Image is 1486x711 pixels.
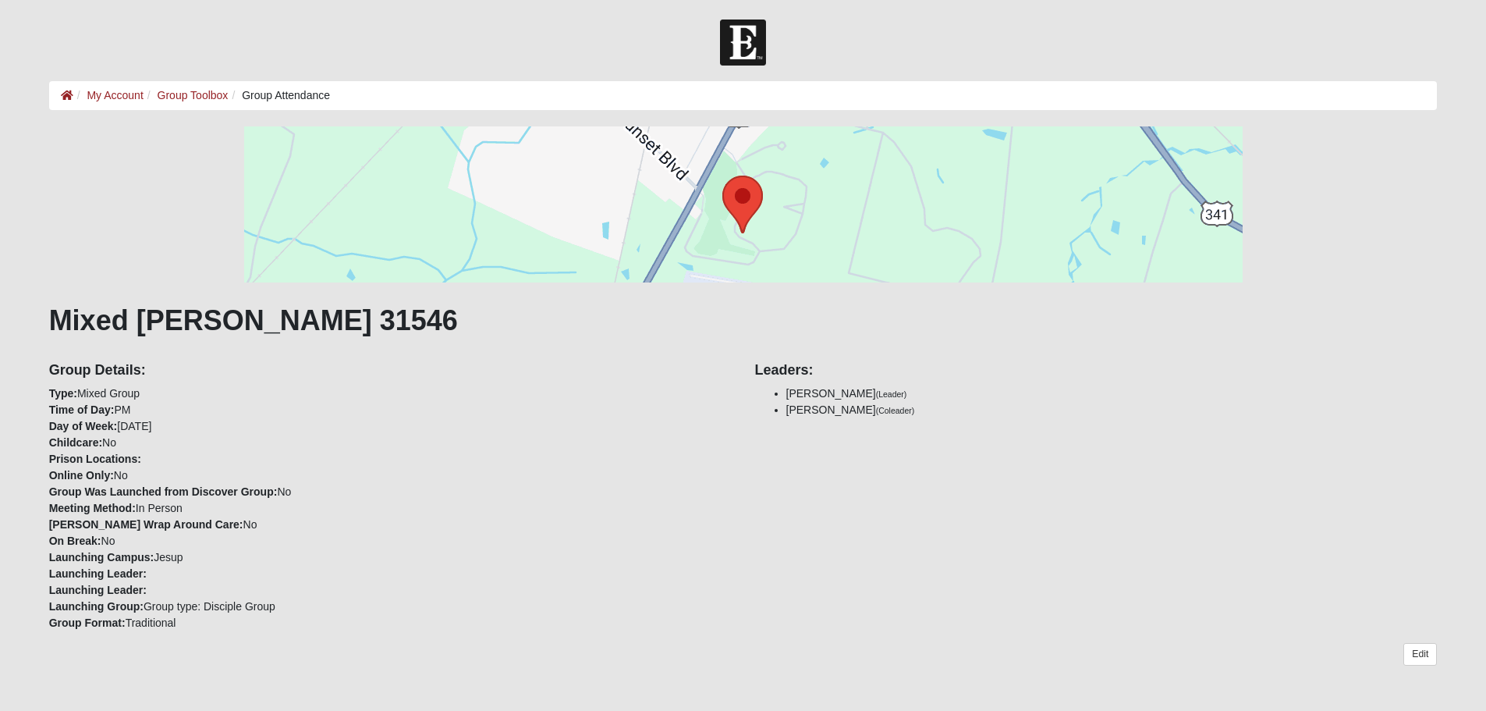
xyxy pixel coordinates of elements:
[228,87,330,104] li: Group Attendance
[49,551,154,563] strong: Launching Campus:
[786,386,1438,402] li: [PERSON_NAME]
[49,584,147,596] strong: Launching Leader:
[786,402,1438,418] li: [PERSON_NAME]
[49,304,1438,337] h1: Mixed [PERSON_NAME] 31546
[49,518,243,531] strong: [PERSON_NAME] Wrap Around Care:
[49,535,101,547] strong: On Break:
[49,469,114,482] strong: Online Only:
[49,502,136,514] strong: Meeting Method:
[49,362,732,379] h4: Group Details:
[1403,643,1437,666] a: Edit
[49,403,115,416] strong: Time of Day:
[49,436,102,449] strong: Childcare:
[876,389,907,399] small: (Leader)
[755,362,1438,379] h4: Leaders:
[49,485,278,498] strong: Group Was Launched from Discover Group:
[49,617,126,629] strong: Group Format:
[49,567,147,580] strong: Launching Leader:
[49,453,141,465] strong: Prison Locations:
[49,387,77,400] strong: Type:
[37,351,743,631] div: Mixed Group PM [DATE] No No No In Person No No Jesup Group type: Disciple Group Traditional
[158,89,229,101] a: Group Toolbox
[49,420,118,432] strong: Day of Week:
[87,89,143,101] a: My Account
[720,20,766,66] img: Church of Eleven22 Logo
[876,406,915,415] small: (Coleader)
[49,600,144,613] strong: Launching Group:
